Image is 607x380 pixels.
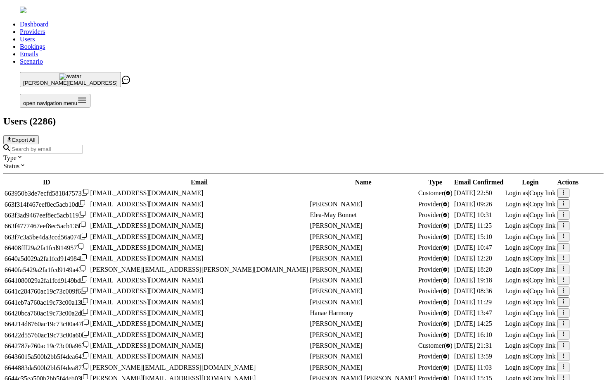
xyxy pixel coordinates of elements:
div: | [505,189,555,197]
span: [PERSON_NAME] [310,266,363,273]
span: [DATE] 13:59 [454,353,492,360]
th: Email Confirmed [454,178,504,186]
span: Elea-May Bonnet [310,211,357,218]
div: | [505,353,555,360]
th: ID [4,178,89,186]
span: validated [418,222,450,229]
span: [PERSON_NAME][EMAIL_ADDRESS] [23,80,118,86]
span: Copy link [529,353,556,360]
th: Email [90,178,309,186]
span: [PERSON_NAME] [310,331,363,338]
div: Click to copy [5,200,89,208]
span: Login as [505,320,528,327]
span: Copy link [529,244,556,251]
span: Copy link [529,266,556,273]
span: [PERSON_NAME][EMAIL_ADDRESS][PERSON_NAME][DOMAIN_NAME] [90,266,308,273]
span: Copy link [529,287,556,294]
span: validated [418,201,450,208]
div: Click to copy [5,265,89,274]
span: Login as [505,309,528,316]
span: Copy link [529,255,556,262]
img: Fluum Logo [20,7,59,14]
span: [PERSON_NAME] [310,342,363,349]
span: [EMAIL_ADDRESS][DOMAIN_NAME] [90,331,204,338]
span: Login as [505,201,528,208]
span: [PERSON_NAME] [310,233,363,240]
span: Copy link [529,309,556,316]
span: Login as [505,211,528,218]
button: avatar[PERSON_NAME][EMAIL_ADDRESS] [20,72,121,87]
span: [PERSON_NAME] [310,353,363,360]
span: [DATE] 16:10 [454,331,492,338]
th: Login [505,178,556,186]
div: | [505,309,555,317]
span: Copy link [529,364,556,371]
span: [DATE] 15:10 [454,233,492,240]
div: | [505,342,555,349]
span: Copy link [529,189,556,196]
span: validated [418,255,450,262]
span: [PERSON_NAME][EMAIL_ADDRESS][DOMAIN_NAME] [90,364,256,371]
span: validated [418,233,450,240]
span: Copy link [529,201,556,208]
button: Open menu [20,94,90,108]
div: Click to copy [5,211,89,219]
h2: Users ( 2286 ) [3,116,604,127]
span: [PERSON_NAME] [310,201,363,208]
span: [DATE] 21:31 [454,342,492,349]
div: | [505,287,555,295]
span: [EMAIL_ADDRESS][DOMAIN_NAME] [90,309,204,316]
span: Login as [505,255,528,262]
a: Users [20,36,35,43]
span: [EMAIL_ADDRESS][DOMAIN_NAME] [90,320,204,327]
th: Name [310,178,417,186]
span: Copy link [529,277,556,284]
div: Status [3,162,604,170]
span: [EMAIL_ADDRESS][DOMAIN_NAME] [90,342,204,349]
span: [DATE] 13:47 [454,309,492,316]
span: validated [418,211,450,218]
span: open navigation menu [23,100,77,106]
span: [PERSON_NAME] [310,299,363,306]
div: Click to copy [5,287,89,295]
a: Providers [20,28,45,35]
span: [EMAIL_ADDRESS][DOMAIN_NAME] [90,211,204,218]
div: | [505,201,555,208]
span: validated [418,331,450,338]
span: Login as [505,342,528,349]
span: Login as [505,266,528,273]
span: [DATE] 11:29 [454,299,492,306]
span: Copy link [529,211,556,218]
span: [DATE] 09:26 [454,201,492,208]
span: [PERSON_NAME] [310,277,363,284]
div: Click to copy [5,320,89,328]
input: Search by email [10,145,83,153]
span: validated [418,342,453,349]
span: validated [418,353,450,360]
span: Copy link [529,331,556,338]
span: validated [418,299,450,306]
div: Click to copy [5,298,89,306]
span: [DATE] 12:20 [454,255,492,262]
span: validated [418,320,450,327]
th: Actions [557,178,579,186]
span: validated [418,189,453,196]
div: Click to copy [5,342,89,350]
span: [DATE] 14:25 [454,320,492,327]
span: Login as [505,353,528,360]
div: | [505,211,555,219]
span: validated [418,309,450,316]
span: validated [418,364,450,371]
div: Click to copy [5,363,89,372]
img: avatar [59,73,81,80]
span: Login as [505,287,528,294]
span: [DATE] 08:36 [454,287,492,294]
span: Login as [505,222,528,229]
span: [EMAIL_ADDRESS][DOMAIN_NAME] [90,287,204,294]
span: validated [418,277,450,284]
span: [DATE] 19:18 [454,277,492,284]
span: Login as [505,233,528,240]
span: [EMAIL_ADDRESS][DOMAIN_NAME] [90,255,204,262]
div: | [505,244,555,251]
div: | [505,255,555,262]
